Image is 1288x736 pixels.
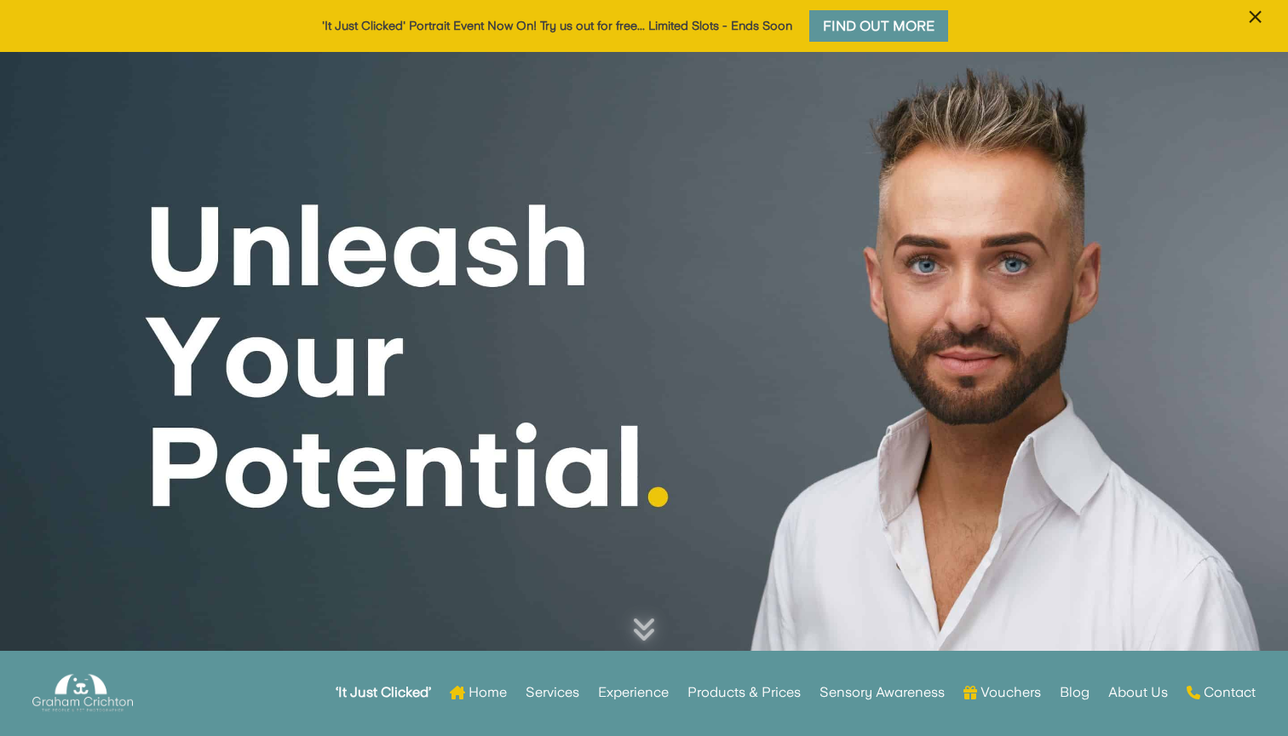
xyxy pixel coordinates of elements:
a: Sensory Awareness [819,659,945,726]
a: Vouchers [963,659,1041,726]
a: Home [450,659,507,726]
a: Contact [1187,659,1256,726]
a: ‘It Just Clicked’ [336,659,431,726]
a: 'It Just Clicked' Portrait Event Now On! Try us out for free... Limited Slots - Ends Soon [322,19,792,32]
span: × [1247,1,1263,33]
a: Experience [598,659,669,726]
button: × [1239,3,1271,53]
a: Find Out More [805,6,952,46]
a: Services [526,659,579,726]
strong: ‘It Just Clicked’ [336,687,431,699]
a: About Us [1108,659,1168,726]
a: Products & Prices [687,659,801,726]
img: Graham Crichton Photography Logo - Graham Crichton - Belfast Family & Pet Photography Studio [32,670,133,716]
a: Blog [1060,659,1090,726]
